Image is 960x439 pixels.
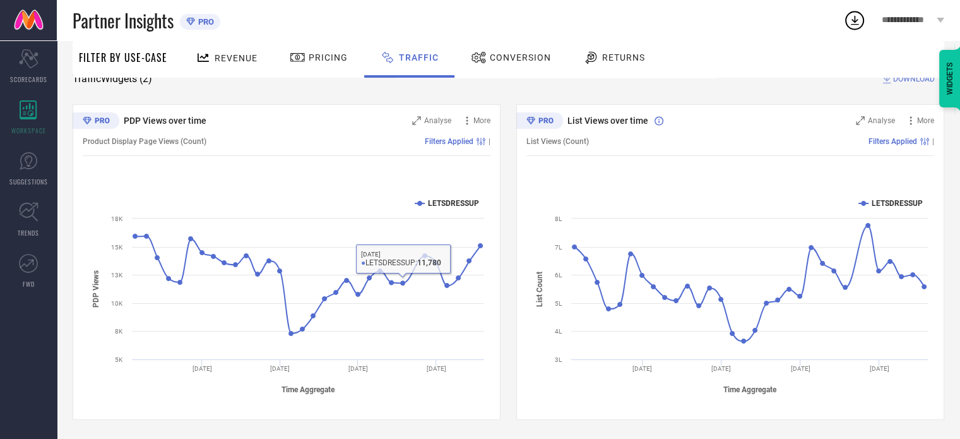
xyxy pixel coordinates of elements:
[79,50,167,65] span: Filter By Use-Case
[932,137,934,146] span: |
[428,199,479,208] text: LETSDRESSUP
[424,116,451,125] span: Analyse
[73,8,174,33] span: Partner Insights
[893,73,935,85] span: DOWNLOAD
[412,116,421,125] svg: Zoom
[868,116,895,125] span: Analyse
[723,385,777,394] tspan: Time Aggregate
[711,365,731,372] text: [DATE]
[555,272,562,279] text: 6L
[193,365,212,372] text: [DATE]
[124,116,206,126] span: PDP Views over time
[23,279,35,289] span: FWD
[526,137,589,146] span: List Views (Count)
[555,328,562,335] text: 4L
[632,365,652,372] text: [DATE]
[490,52,551,63] span: Conversion
[195,17,214,27] span: PRO
[92,270,100,308] tspan: PDP Views
[10,75,47,84] span: SCORECARDS
[9,177,48,186] span: SUGGESTIONS
[555,215,562,222] text: 8L
[73,73,152,85] span: Traffic Widgets ( 2 )
[869,365,889,372] text: [DATE]
[567,116,648,126] span: List Views over time
[115,356,123,363] text: 5K
[270,365,290,372] text: [DATE]
[111,272,123,279] text: 13K
[473,116,490,125] span: More
[111,215,123,222] text: 18K
[602,52,645,63] span: Returns
[83,137,206,146] span: Product Display Page Views (Count)
[18,228,39,238] span: TRENDS
[872,199,923,208] text: LETSDRESSUP
[790,365,810,372] text: [DATE]
[516,112,563,131] div: Premium
[281,385,335,394] tspan: Time Aggregate
[555,244,562,251] text: 7L
[399,52,439,63] span: Traffic
[115,328,123,335] text: 8K
[425,137,473,146] span: Filters Applied
[856,116,865,125] svg: Zoom
[73,112,119,131] div: Premium
[555,300,562,307] text: 5L
[535,271,544,306] tspan: List Count
[111,244,123,251] text: 15K
[555,356,562,363] text: 3L
[215,53,258,63] span: Revenue
[426,365,446,372] text: [DATE]
[843,9,866,32] div: Open download list
[917,116,934,125] span: More
[348,365,368,372] text: [DATE]
[868,137,917,146] span: Filters Applied
[11,126,46,135] span: WORKSPACE
[489,137,490,146] span: |
[111,300,123,307] text: 10K
[309,52,348,63] span: Pricing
